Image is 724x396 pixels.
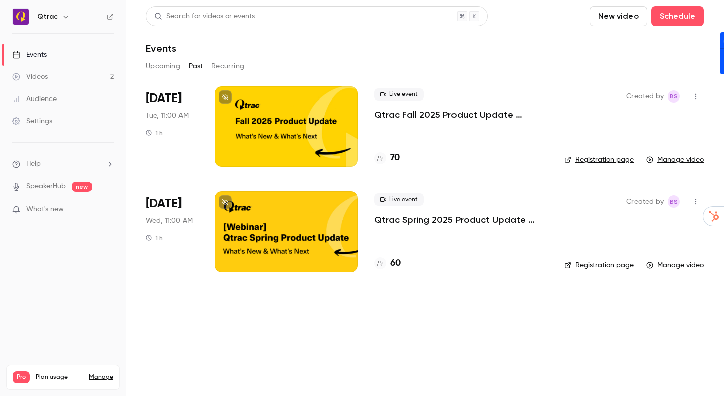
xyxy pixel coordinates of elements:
span: Created by [626,195,664,208]
div: Audience [12,94,57,104]
h1: Events [146,42,176,54]
h4: 60 [390,257,401,270]
span: BS [670,90,678,103]
a: Qtrac Fall 2025 Product Update Webinar [374,109,548,121]
a: Registration page [564,155,634,165]
a: SpeakerHub [26,181,66,192]
div: 1 h [146,129,163,137]
button: Recurring [211,58,245,74]
a: Registration page [564,260,634,270]
span: Tue, 11:00 AM [146,111,189,121]
span: [DATE] [146,90,182,107]
button: Upcoming [146,58,180,74]
iframe: Noticeable Trigger [102,205,114,214]
h6: Qtrac [37,12,58,22]
span: Plan usage [36,373,83,381]
span: What's new [26,204,64,215]
span: Barry Strauss [668,195,680,208]
a: Manage video [646,155,704,165]
div: May 21 Wed, 11:00 AM (America/Los Angeles) [146,191,199,272]
a: Qtrac Spring 2025 Product Update Webinar [374,214,548,226]
li: help-dropdown-opener [12,159,114,169]
span: Help [26,159,41,169]
span: Barry Strauss [668,90,680,103]
a: Manage [89,373,113,381]
span: Wed, 11:00 AM [146,216,193,226]
div: Sep 16 Tue, 11:00 AM (America/Los Angeles) [146,86,199,167]
span: BS [670,195,678,208]
span: Live event [374,193,424,206]
a: Manage video [646,260,704,270]
div: Events [12,50,47,60]
span: Live event [374,88,424,101]
img: Qtrac [13,9,29,25]
div: 1 h [146,234,163,242]
button: Past [189,58,203,74]
button: Schedule [651,6,704,26]
button: New video [590,6,647,26]
div: Videos [12,72,48,82]
a: 60 [374,257,401,270]
span: Pro [13,371,30,383]
span: new [72,182,92,192]
h4: 70 [390,151,400,165]
div: Settings [12,116,52,126]
span: [DATE] [146,195,182,212]
a: 70 [374,151,400,165]
span: Created by [626,90,664,103]
div: Search for videos or events [154,11,255,22]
